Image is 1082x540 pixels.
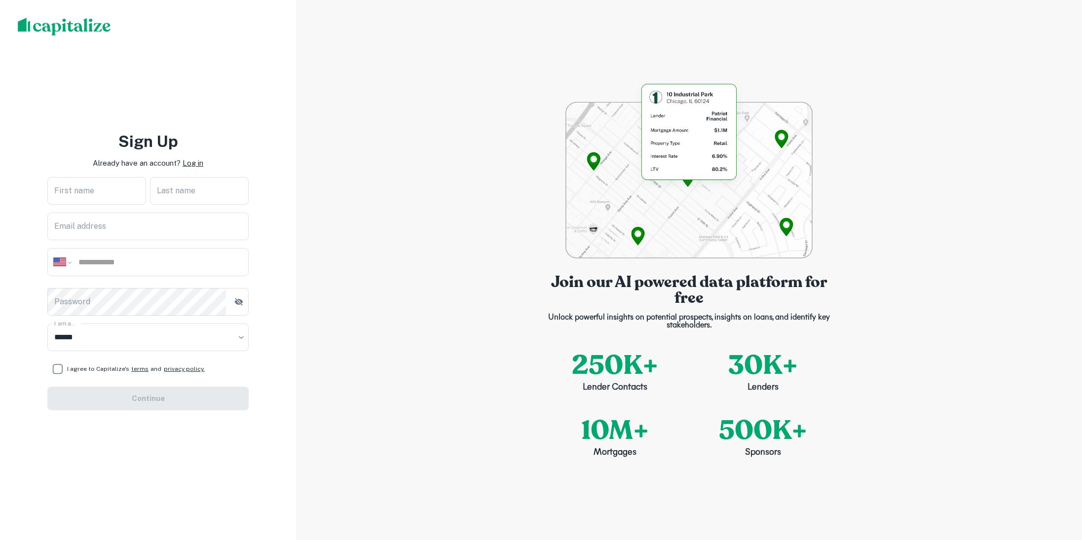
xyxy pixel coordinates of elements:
[183,157,203,169] p: Log in
[583,381,647,395] p: Lender Contacts
[67,364,205,373] span: I agree to Capitalize's and
[18,18,111,36] img: capitalize-logo.png
[93,157,181,169] p: Already have an account?
[745,446,781,460] p: Sponsors
[118,130,178,153] h3: Sign Up
[541,314,837,329] p: Unlock powerful insights on potential prospects, insights on loans, and identify key stakeholders.
[581,410,649,450] p: 10M+
[747,381,779,395] p: Lenders
[728,345,798,385] p: 30K+
[572,345,658,385] p: 250K+
[719,410,807,450] p: 500K+
[163,365,205,372] a: privacy policy.
[129,365,150,372] a: terms
[565,81,813,258] img: login-bg
[54,319,75,327] label: I am a...
[594,446,636,460] p: Mortgages
[541,274,837,306] p: Join our AI powered data platform for free
[1033,430,1082,477] iframe: Chat Widget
